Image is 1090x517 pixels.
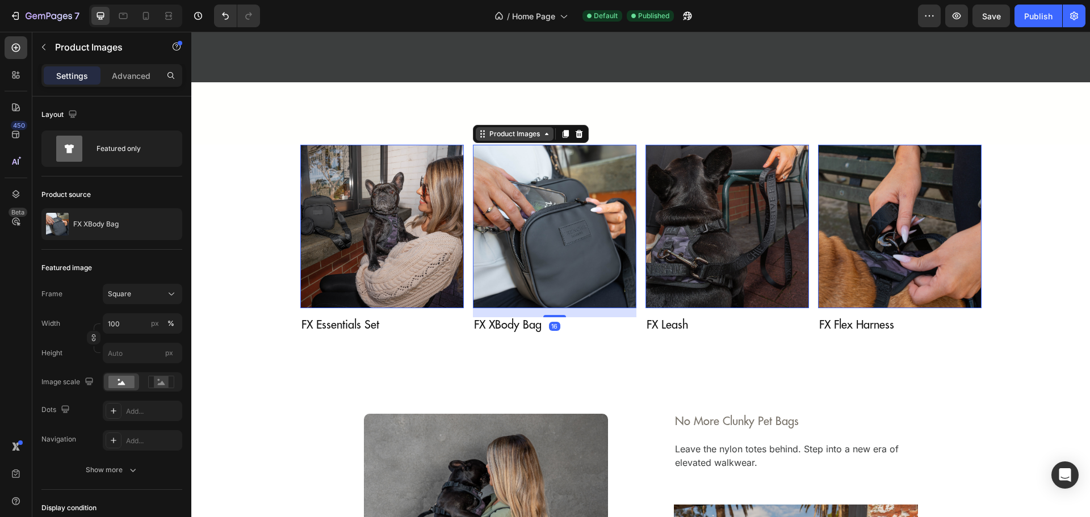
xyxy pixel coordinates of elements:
div: Display condition [41,503,97,513]
div: Product source [41,190,91,200]
button: px [164,317,178,330]
button: 7 [5,5,85,27]
a: FX Flex Harness [627,113,790,276]
span: Published [638,11,669,21]
a: FX Leash [454,113,618,276]
div: Featured image [41,263,92,273]
div: Undo/Redo [214,5,260,27]
label: Frame [41,289,62,299]
span: Default [594,11,618,21]
div: % [167,318,174,329]
div: Open Intercom Messenger [1051,461,1079,489]
button: % [148,317,162,330]
div: Add... [126,406,179,417]
div: px [151,318,159,329]
h2: FX Flex Harness [627,285,790,301]
p: Advanced [112,70,150,82]
p: Settings [56,70,88,82]
div: Beta [9,208,27,217]
span: px [165,348,173,357]
input: px [103,343,182,363]
a: FX XBody Bag [282,113,445,276]
label: Height [41,348,62,358]
p: Product Images [55,40,152,54]
div: 16 [358,290,369,299]
p: 7 [74,9,79,23]
img: product feature img [46,213,69,236]
div: 450 [11,121,27,130]
div: Dots [41,402,72,418]
span: Square [108,289,131,299]
span: Home Page [512,10,555,22]
input: px% [103,313,182,334]
iframe: Design area [191,32,1090,517]
div: Layout [41,107,79,123]
div: Add... [126,436,179,446]
span: Save [982,11,1001,21]
p: FX XBody Bag [73,220,119,228]
span: / [507,10,510,22]
div: Publish [1024,10,1053,22]
button: Show more [41,460,182,480]
div: Featured only [97,136,166,162]
div: Show more [86,464,139,476]
div: Navigation [41,434,76,444]
p: No More Clunky Pet Bags [484,383,726,397]
h2: FX Leash [454,285,618,301]
button: Save [972,5,1010,27]
label: Width [41,318,60,329]
div: Image scale [41,375,96,390]
p: Leave the nylon totes behind. Step into a new era of elevated walkwear. [484,410,726,438]
div: Product Images [296,97,351,107]
h2: FX XBody Bag [282,285,445,301]
button: Square [103,284,182,304]
button: Publish [1014,5,1062,27]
